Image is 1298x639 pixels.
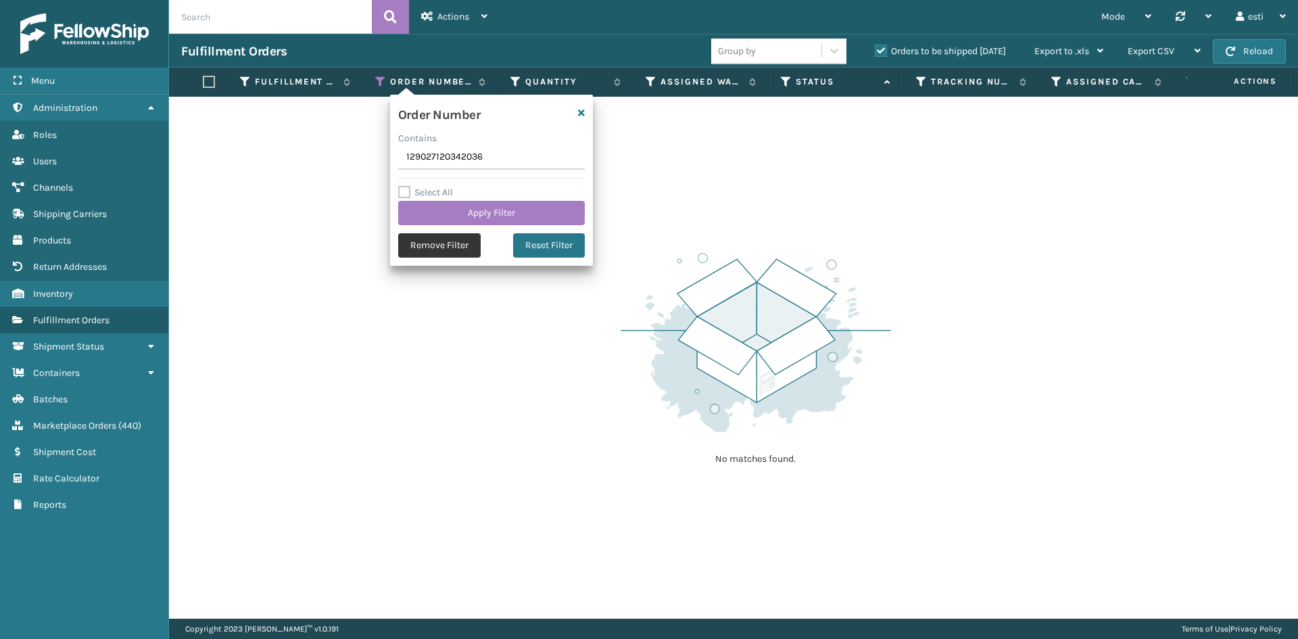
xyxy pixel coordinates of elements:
input: Type the text you wish to filter on [398,145,585,170]
span: Batches [33,394,68,405]
span: Actions [437,11,469,22]
label: Contains [398,131,437,145]
span: Roles [33,129,57,141]
a: Privacy Policy [1230,624,1282,634]
button: Apply Filter [398,201,585,225]
span: Rate Calculator [33,473,99,484]
button: Reload [1213,39,1286,64]
span: Reports [33,499,66,511]
span: Shipping Carriers [33,208,107,220]
span: Administration [33,102,97,114]
label: Fulfillment Order Id [255,76,337,88]
span: Menu [31,75,55,87]
span: Shipment Cost [33,446,96,458]
span: Fulfillment Orders [33,314,110,326]
label: Select All [398,187,453,198]
label: Order Number [390,76,472,88]
span: Mode [1101,11,1125,22]
span: Products [33,235,71,246]
span: Actions [1191,70,1285,93]
span: Channels [33,182,73,193]
span: Marketplace Orders [33,420,116,431]
span: Inventory [33,288,73,300]
span: Return Addresses [33,261,107,273]
h3: Fulfillment Orders [181,43,287,60]
h4: Order Number [398,103,480,123]
label: Assigned Carrier Service [1066,76,1148,88]
span: Containers [33,367,80,379]
button: Reset Filter [513,233,585,258]
p: Copyright 2023 [PERSON_NAME]™ v 1.0.191 [185,619,339,639]
a: Terms of Use [1182,624,1228,634]
button: Remove Filter [398,233,481,258]
label: Quantity [525,76,607,88]
label: Assigned Warehouse [660,76,742,88]
label: Status [796,76,878,88]
span: Shipment Status [33,341,104,352]
div: | [1182,619,1282,639]
label: Orders to be shipped [DATE] [875,45,1006,57]
div: Group by [718,44,756,58]
span: Users [33,156,57,167]
img: logo [20,14,149,54]
label: Tracking Number [931,76,1013,88]
span: Export CSV [1128,45,1174,57]
span: ( 440 ) [118,420,141,431]
span: Export to .xls [1034,45,1089,57]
